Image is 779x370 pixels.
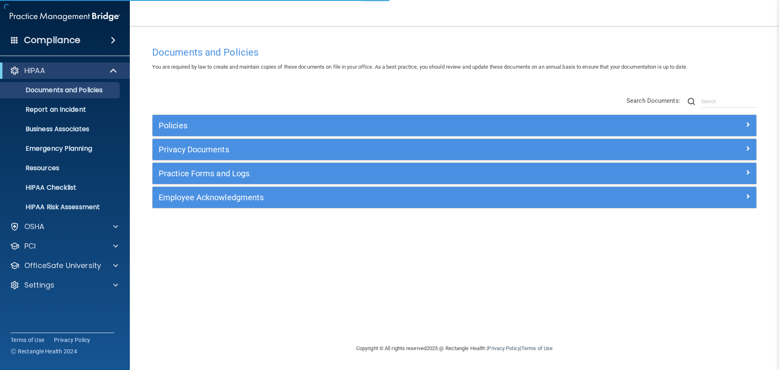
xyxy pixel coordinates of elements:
p: Settings [24,280,54,290]
img: ic-search.3b580494.png [688,98,695,105]
h4: Compliance [24,35,80,46]
p: Report an Incident [5,106,116,114]
a: OfficeSafe University [10,261,118,270]
span: Ⓒ Rectangle Health 2024 [11,347,77,355]
a: Privacy Policy [54,336,90,344]
a: Settings [10,280,118,290]
span: Search Documents: [626,97,680,104]
div: Copyright © All rights reserved 2025 @ Rectangle Health | | [306,335,603,361]
a: Privacy Policy [488,345,520,351]
a: Terms of Use [11,336,44,344]
a: Terms of Use [521,345,553,351]
h4: Documents and Policies [152,47,757,58]
span: You are required by law to create and maintain copies of these documents on file in your office. ... [152,64,687,70]
a: PCI [10,241,118,251]
a: OSHA [10,222,118,232]
p: HIPAA [24,66,45,76]
a: Privacy Documents [159,143,750,156]
img: PMB logo [10,9,120,25]
p: OfficeSafe University [24,261,101,270]
p: Emergency Planning [5,145,116,153]
p: HIPAA Risk Assessment [5,203,116,211]
h5: Policies [159,121,599,130]
p: HIPAA Checklist [5,184,116,192]
p: PCI [24,241,36,251]
a: HIPAA [10,66,118,76]
p: Resources [5,164,116,172]
a: Practice Forms and Logs [159,167,750,180]
p: OSHA [24,222,45,232]
h5: Employee Acknowledgments [159,193,599,202]
h5: Privacy Documents [159,145,599,154]
p: Business Associates [5,125,116,133]
a: Employee Acknowledgments [159,191,750,204]
input: Search [701,95,757,108]
p: Documents and Policies [5,86,116,94]
h5: Practice Forms and Logs [159,169,599,178]
a: Policies [159,119,750,132]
